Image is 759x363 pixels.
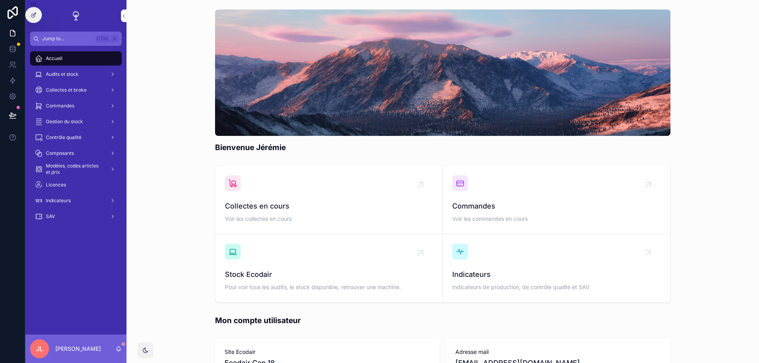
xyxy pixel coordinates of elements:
[30,130,122,145] a: Contrôle qualité
[225,201,433,212] span: Collectes en cours
[55,345,101,353] p: [PERSON_NAME]
[111,36,118,42] span: K
[452,283,661,291] span: Indicateurs de production, de contrôle qualité et SAV
[30,83,122,97] a: Collectes et broke
[46,150,74,156] span: Composants
[225,283,433,291] span: Pour voir tous les audits, le stock disponible, retrouver une machine.
[46,118,83,125] span: Gestion du stock
[30,194,122,208] a: Indicateurs
[452,269,661,280] span: Indicateurs
[25,46,126,234] div: scrollable content
[30,67,122,81] a: Audits et stock
[215,234,443,302] a: Stock EcodairPour voir tous les audits, le stock disponible, retrouver une machine.
[452,201,661,212] span: Commandes
[46,71,79,77] span: Audits et stock
[30,51,122,66] a: Accueil
[225,215,433,223] span: Voir les collectes en cours
[215,166,443,234] a: Collectes en coursVoir les collectes en cours
[455,348,661,356] span: Adresse mail
[443,234,670,302] a: IndicateursIndicateurs de production, de contrôle qualité et SAV
[225,348,430,356] span: Site Ecodair
[443,166,670,234] a: CommandesVoir les commandes en cours
[225,269,433,280] span: Stock Ecodair
[46,182,66,188] span: Licences
[46,213,55,220] span: SAV
[30,99,122,113] a: Commandes
[46,103,74,109] span: Commandes
[452,215,661,223] span: Voir les commandes en cours
[30,146,122,160] a: Composants
[30,162,122,176] a: Modèles, codes articles et prix
[30,32,122,46] button: Jump to...CtrlK
[46,163,104,175] span: Modèles, codes articles et prix
[215,142,286,153] h1: Bienvenue Jérémie
[96,35,110,43] span: Ctrl
[70,9,82,22] img: App logo
[36,344,43,354] span: JL
[42,36,93,42] span: Jump to...
[30,178,122,192] a: Licences
[215,315,301,326] h1: Mon compte utilisateur
[46,87,87,93] span: Collectes et broke
[46,197,71,204] span: Indicateurs
[46,134,81,141] span: Contrôle qualité
[30,115,122,129] a: Gestion du stock
[30,209,122,224] a: SAV
[46,55,62,62] span: Accueil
